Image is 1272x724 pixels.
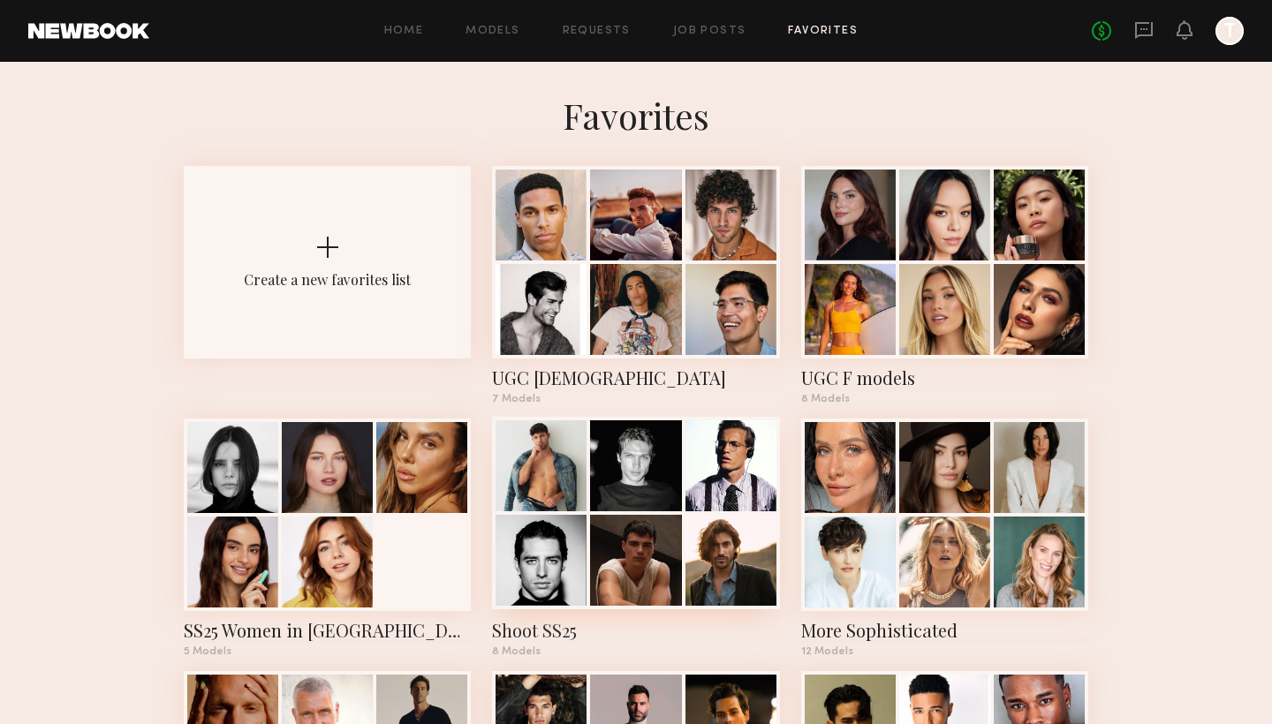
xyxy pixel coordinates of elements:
[466,26,519,37] a: Models
[492,166,779,404] a: UGC [DEMOGRAPHIC_DATA]7 Models
[801,166,1088,404] a: UGC F models8 Models
[801,394,1088,404] div: 8 Models
[184,618,471,643] div: SS25 Women in Kenn
[1215,17,1244,45] a: T
[492,618,779,643] div: Shoot SS25
[492,366,779,390] div: UGC MAle
[184,419,471,657] a: SS25 Women in [GEOGRAPHIC_DATA]5 Models
[384,26,424,37] a: Home
[184,646,471,657] div: 5 Models
[184,166,471,419] button: Create a new favorites list
[673,26,746,37] a: Job Posts
[801,618,1088,643] div: More Sophisticated
[788,26,858,37] a: Favorites
[563,26,631,37] a: Requests
[244,270,411,289] div: Create a new favorites list
[801,419,1088,657] a: More Sophisticated12 Models
[492,419,779,657] a: Shoot SS258 Models
[801,366,1088,390] div: UGC F models
[492,646,779,657] div: 8 Models
[492,394,779,404] div: 7 Models
[801,646,1088,657] div: 12 Models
